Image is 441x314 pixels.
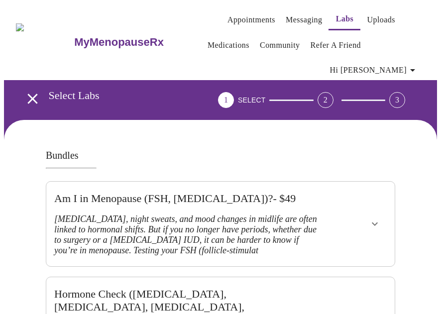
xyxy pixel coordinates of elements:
[223,10,279,30] button: Appointments
[330,63,419,77] span: Hi [PERSON_NAME]
[363,10,399,30] button: Uploads
[389,92,405,108] div: 3
[16,23,73,61] img: MyMenopauseRx Logo
[336,12,354,26] a: Labs
[208,38,249,52] a: Medications
[46,150,395,161] h3: Bundles
[49,89,163,102] h3: Select Labs
[311,38,361,52] a: Refer a Friend
[367,13,395,27] a: Uploads
[326,60,423,80] button: Hi [PERSON_NAME]
[256,35,304,55] button: Community
[282,10,326,30] button: Messaging
[54,214,322,256] h3: [MEDICAL_DATA], night sweats, and mood changes in midlife are often linked to hormonal shifts. Bu...
[204,35,253,55] button: Medications
[18,84,47,113] button: open drawer
[74,36,164,49] h3: MyMenopauseRx
[73,25,204,60] a: MyMenopauseRx
[363,212,387,236] button: show more
[218,92,234,108] div: 1
[286,13,322,27] a: Messaging
[227,13,275,27] a: Appointments
[238,96,265,104] span: SELECT
[54,192,322,205] h3: Am I in Menopause (FSH, [MEDICAL_DATA])? - $ 49
[260,38,300,52] a: Community
[329,9,360,30] button: Labs
[307,35,365,55] button: Refer a Friend
[318,92,333,108] div: 2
